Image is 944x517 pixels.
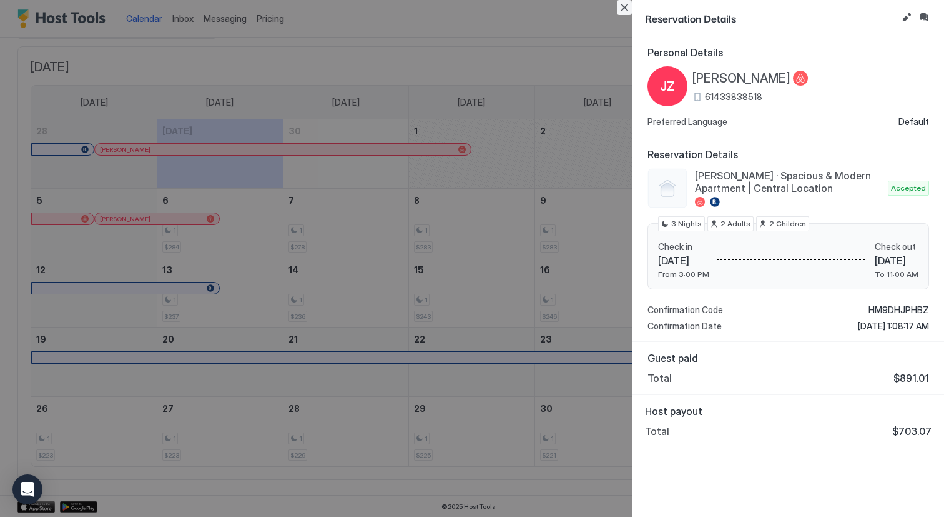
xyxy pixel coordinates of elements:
button: Inbox [917,10,932,25]
span: Preferred Language [647,116,727,128]
span: [DATE] [658,254,709,267]
span: To 11:00 AM [875,269,918,279]
span: Accepted [891,183,926,194]
span: 2 Adults [720,218,750,229]
span: [DATE] [875,254,918,267]
span: Total [645,425,669,438]
span: JZ [660,77,675,96]
span: Check in [658,241,709,253]
span: $703.07 [892,425,932,438]
span: Reservation Details [647,148,929,161]
span: From 3:00 PM [658,269,709,279]
span: Confirmation Code [647,304,723,316]
span: $891.01 [893,372,929,384]
div: Open Intercom Messenger [12,474,42,504]
span: Guest paid [647,352,929,364]
span: 3 Nights [671,218,702,229]
span: 61433838518 [705,91,762,103]
span: 2 Children [769,218,806,229]
span: [PERSON_NAME] [692,71,790,86]
span: Personal Details [647,46,929,59]
span: Total [647,372,672,384]
span: Confirmation Date [647,321,722,332]
span: [DATE] 1:08:17 AM [858,321,929,332]
span: Reservation Details [645,10,897,26]
span: HM9DHJPHBZ [868,304,929,316]
button: Edit reservation [899,10,914,25]
span: Default [898,116,929,128]
span: Host payout [645,405,932,418]
span: Check out [875,241,918,253]
span: [PERSON_NAME] · Spacious & Modern Apartment | Central Location [695,169,883,194]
